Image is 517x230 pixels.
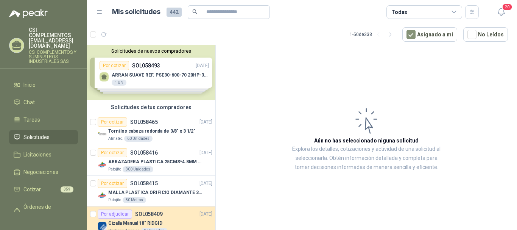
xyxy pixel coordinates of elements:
p: SOL058415 [130,181,158,186]
a: Tareas [9,113,78,127]
button: No Leídos [463,27,508,42]
span: Órdenes de Compra [23,203,71,219]
a: Por cotizarSOL058465[DATE] Company LogoTornillos cabeza redonda de 3/8" x 3 1/2"Almatec60 Unidades [87,114,215,145]
p: SOL058465 [130,119,158,125]
a: Por cotizarSOL058415[DATE] Company LogoMALLA PLASTICA ORIFICIO DIAMANTE 3MMPatojito50 Metros [87,176,215,207]
p: MALLA PLASTICA ORIFICIO DIAMANTE 3MM [108,189,202,196]
div: Por cotizar [98,117,127,127]
div: 300 Unidades [123,166,153,172]
div: 60 Unidades [124,136,153,142]
div: 50 Metros [123,197,146,203]
p: [DATE] [199,180,212,187]
p: ABRAZADERA PLASTICA 25CMS*4.8MM NEGRA [108,158,202,166]
p: Cizalla Manual 18" RIDGID [108,220,162,227]
button: Solicitudes de nuevos compradores [90,48,212,54]
span: Solicitudes [23,133,50,141]
a: Inicio [9,78,78,92]
div: Solicitudes de tus compradores [87,100,215,114]
p: Almatec [108,136,123,142]
a: Solicitudes [9,130,78,144]
p: Tornillos cabeza redonda de 3/8" x 3 1/2" [108,128,195,135]
p: SOL058416 [130,150,158,155]
button: 20 [494,5,508,19]
p: [DATE] [199,211,212,218]
span: 20 [502,3,512,11]
p: CSI COMPLEMENTOS [EMAIL_ADDRESS][DOMAIN_NAME] [29,27,78,49]
span: Cotizar [23,185,41,194]
button: Asignado a mi [402,27,457,42]
h1: Mis solicitudes [112,6,160,17]
p: CSI COMPLEMENTOS Y SUMINISTROS INDUSTRIALES SAS [29,50,78,64]
span: Licitaciones [23,150,51,159]
img: Company Logo [98,130,107,139]
span: Inicio [23,81,36,89]
p: Patojito [108,166,121,172]
a: Cotizar359 [9,182,78,197]
h3: Aún no has seleccionado niguna solicitud [314,136,419,145]
a: Órdenes de Compra [9,200,78,222]
img: Company Logo [98,191,107,200]
img: Logo peakr [9,9,48,18]
span: Tareas [23,116,40,124]
p: [DATE] [199,149,212,156]
p: Explora los detalles, cotizaciones y actividad de una solicitud al seleccionarla. Obtén informaci... [291,145,441,172]
p: SOL058409 [135,211,163,217]
span: 442 [167,8,182,17]
span: Negociaciones [23,168,58,176]
span: search [192,9,198,14]
div: Por cotizar [98,179,127,188]
p: Patojito [108,197,121,203]
a: Por cotizarSOL058416[DATE] Company LogoABRAZADERA PLASTICA 25CMS*4.8MM NEGRAPatojito300 Unidades [87,145,215,176]
div: Por cotizar [98,148,127,157]
a: Licitaciones [9,147,78,162]
p: [DATE] [199,119,212,126]
div: 1 - 50 de 338 [350,28,396,41]
span: 359 [61,186,73,192]
div: Todas [391,8,407,16]
span: Chat [23,98,35,106]
img: Company Logo [98,160,107,169]
a: Chat [9,95,78,110]
div: Solicitudes de nuevos compradoresPor cotizarSOL058493[DATE] ARRAN SUAVE REF. PSE30-600-70 20HP-30... [87,45,215,100]
a: Negociaciones [9,165,78,179]
div: Por adjudicar [98,210,132,219]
